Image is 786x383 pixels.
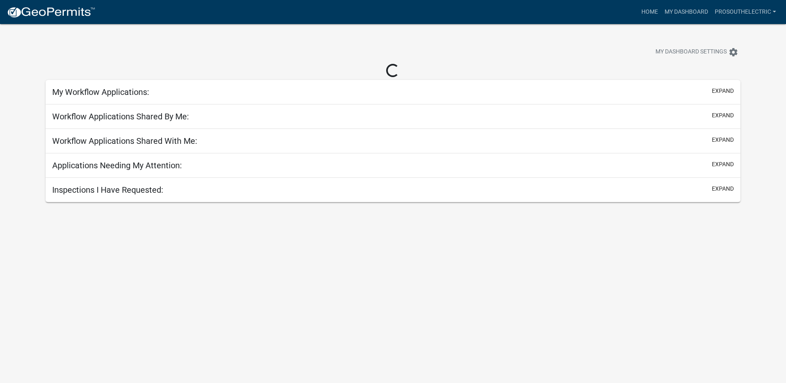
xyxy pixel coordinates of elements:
button: expand [712,87,734,95]
a: Prosouthelectric [711,4,779,20]
span: My Dashboard Settings [655,47,727,57]
a: Home [638,4,661,20]
h5: Applications Needing My Attention: [52,160,182,170]
h5: My Workflow Applications: [52,87,149,97]
button: expand [712,160,734,169]
button: expand [712,184,734,193]
button: My Dashboard Settingssettings [649,44,745,60]
h5: Inspections I Have Requested: [52,185,163,195]
button: expand [712,136,734,144]
a: My Dashboard [661,4,711,20]
i: settings [728,47,738,57]
button: expand [712,111,734,120]
h5: Workflow Applications Shared With Me: [52,136,197,146]
h5: Workflow Applications Shared By Me: [52,112,189,121]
